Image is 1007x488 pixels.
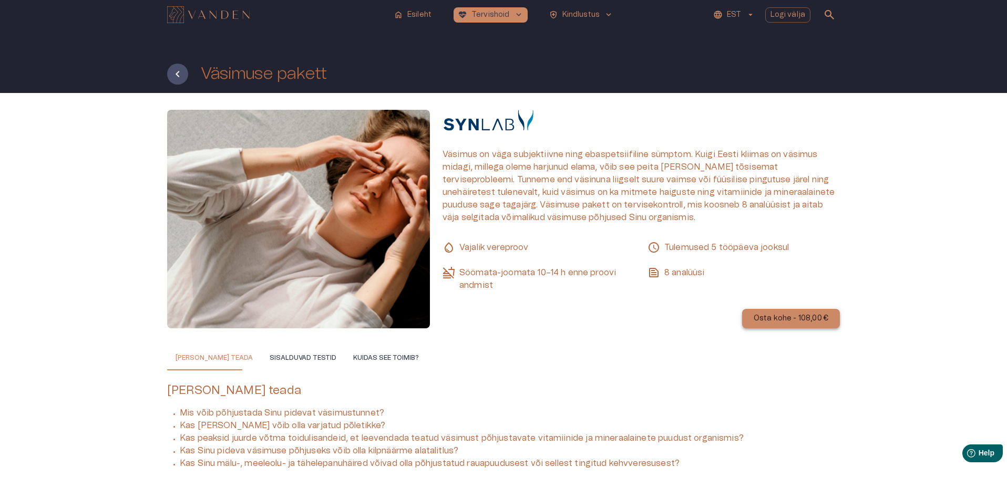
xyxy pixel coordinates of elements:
[167,64,188,85] button: Tagasi
[180,419,840,432] p: Kas [PERSON_NAME] võib olla varjatud põletikke?
[443,266,635,292] p: Söömata-joomata 10–14 h enne proovi andmist
[167,7,385,22] a: Navigate to homepage
[471,9,510,20] p: Tervishoid
[562,9,600,20] p: Kindlustus
[167,345,261,370] button: [PERSON_NAME] teada
[167,383,840,398] h5: [PERSON_NAME] teada
[514,10,523,19] span: keyboard_arrow_down
[180,444,840,457] p: Kas Sinu pideva väsimuse põhjuseks võib olla kilpnäärme alatalitlus?
[765,7,811,23] button: Logi välja
[549,10,558,19] span: health_and_safety
[389,7,437,23] button: homeEsileht
[443,110,535,131] img: Synlab logo
[925,440,1007,470] iframe: Help widget launcher
[648,241,840,254] p: Tulemused 5 tööpäeva jooksul
[458,10,467,19] span: ecg_heart
[407,9,431,20] p: Esileht
[648,266,840,279] p: 8 analüüsi
[604,10,613,19] span: keyboard_arrow_down
[167,6,250,23] img: Vanden logo
[167,110,430,328] img: Lab test product
[823,8,836,21] span: search
[180,407,840,419] p: Mis võib põhjustada Sinu pidevat väsimustunnet?
[180,432,840,444] p: Kas peaksid juurde võtma toidulisandeid, et leevendada teatud väsimust põhjustavate vitamiinide j...
[727,9,741,20] p: EST
[712,7,756,23] button: EST
[394,10,403,19] span: home
[770,9,806,20] p: Logi välja
[754,313,828,324] p: Osta kohe - 108,00 €
[180,457,840,470] p: Kas Sinu mälu-, meeleolu- ja tähelepanuhäired võivad olla põhjustatud rauapuudusest või sellest t...
[443,148,840,224] p: Väsimus on väga subjektiivne ning ebaspetsiifiline sümptom. Kuigi Eesti kliimas on väsimus midagi...
[454,7,528,23] button: ecg_heartTervishoidkeyboard_arrow_down
[261,345,345,370] button: Sisalduvad testid
[345,345,427,370] button: Kuidas see toimib?
[443,241,635,254] p: Vajalik vereproov
[201,65,327,83] h1: Väsimuse pakett
[544,7,618,23] button: health_and_safetyKindlustuskeyboard_arrow_down
[819,4,840,25] button: open search modal
[742,309,840,328] button: Osta kohe - 108,00 €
